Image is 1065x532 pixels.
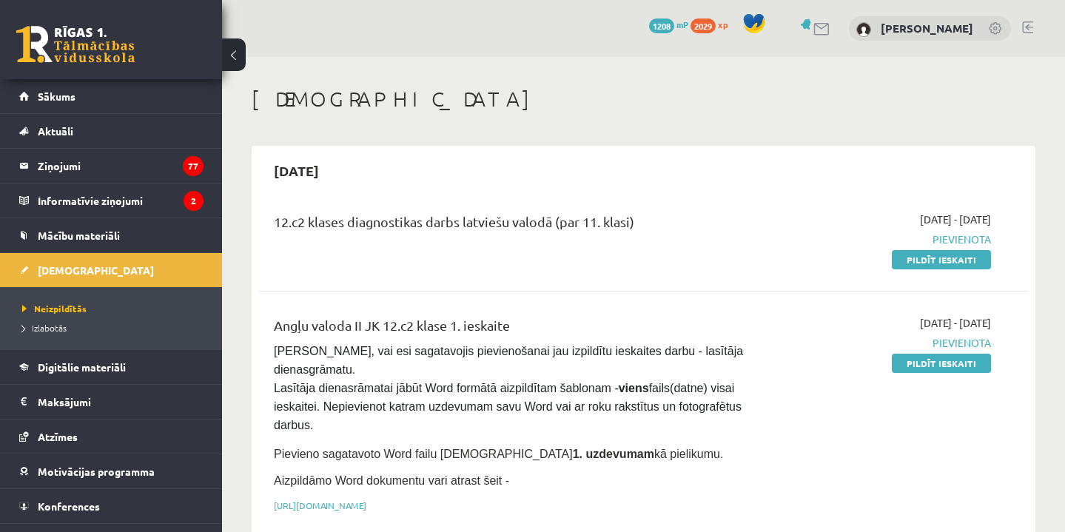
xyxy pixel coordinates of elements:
span: Mācību materiāli [38,229,120,242]
a: Pildīt ieskaiti [892,250,991,269]
legend: Ziņojumi [38,149,204,183]
span: 2029 [691,18,716,33]
a: Mācību materiāli [19,218,204,252]
a: Informatīvie ziņojumi2 [19,183,204,218]
span: [DATE] - [DATE] [920,212,991,227]
span: Konferences [38,499,100,513]
span: mP [676,18,688,30]
a: Izlabotās [22,321,207,334]
span: Motivācijas programma [38,465,155,478]
a: [URL][DOMAIN_NAME] [274,499,366,511]
span: xp [718,18,728,30]
span: Atzīmes [38,430,78,443]
span: Aktuāli [38,124,73,138]
a: Sākums [19,79,204,113]
span: Pievienota [767,335,991,351]
div: 12.c2 klases diagnostikas darbs latviešu valodā (par 11. klasi) [274,212,745,239]
a: Konferences [19,489,204,523]
img: Veronika Tomaševiča [856,22,871,37]
a: Rīgas 1. Tālmācības vidusskola [16,26,135,63]
span: Aizpildāmo Word dokumentu vari atrast šeit - [274,474,509,487]
span: Pievienota [767,232,991,247]
span: [DEMOGRAPHIC_DATA] [38,263,154,277]
span: Neizpildītās [22,303,87,314]
span: Izlabotās [22,322,67,334]
legend: Maksājumi [38,385,204,419]
a: Aktuāli [19,114,204,148]
div: Angļu valoda II JK 12.c2 klase 1. ieskaite [274,315,745,343]
a: Neizpildītās [22,302,207,315]
a: [DEMOGRAPHIC_DATA] [19,253,204,287]
span: [PERSON_NAME], vai esi sagatavojis pievienošanai jau izpildītu ieskaites darbu - lasītāja dienasg... [274,345,747,431]
span: Digitālie materiāli [38,360,126,374]
a: Atzīmes [19,420,204,454]
span: 1208 [649,18,674,33]
a: [PERSON_NAME] [881,21,973,36]
legend: Informatīvie ziņojumi [38,183,204,218]
a: Digitālie materiāli [19,350,204,384]
a: 2029 xp [691,18,735,30]
a: Pildīt ieskaiti [892,354,991,373]
h2: [DATE] [259,153,334,188]
a: Ziņojumi77 [19,149,204,183]
i: 2 [184,191,204,211]
a: Motivācijas programma [19,454,204,488]
a: 1208 mP [649,18,688,30]
i: 77 [183,156,204,176]
a: Maksājumi [19,385,204,419]
span: Pievieno sagatavoto Word failu [DEMOGRAPHIC_DATA] kā pielikumu. [274,448,723,460]
h1: [DEMOGRAPHIC_DATA] [252,87,1035,112]
strong: viens [619,382,649,394]
strong: 1. uzdevumam [573,448,654,460]
span: [DATE] - [DATE] [920,315,991,331]
span: Sākums [38,90,75,103]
